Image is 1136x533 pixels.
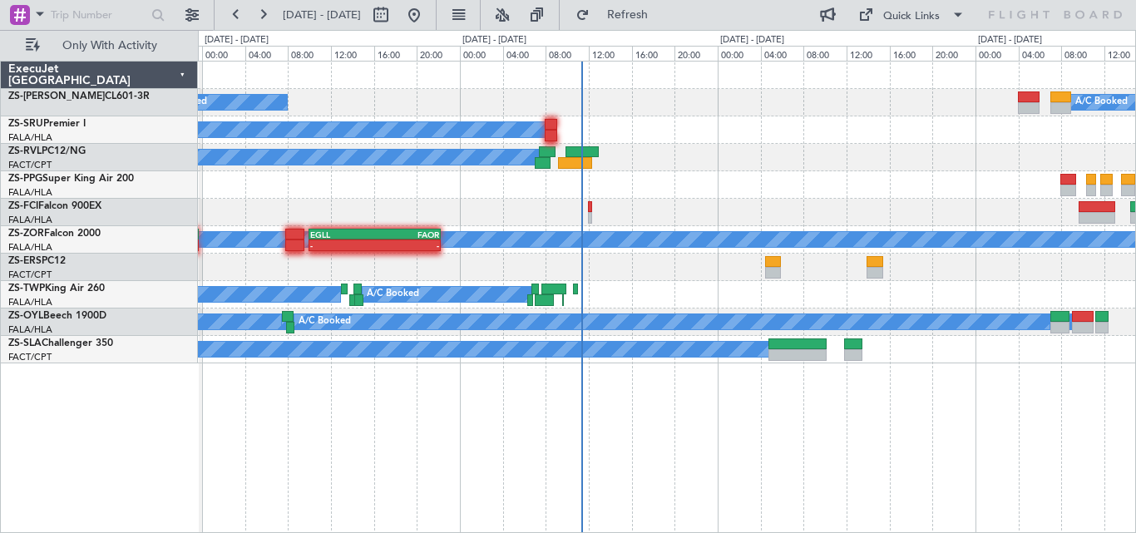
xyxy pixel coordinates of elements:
div: 00:00 [718,46,761,61]
div: A/C Booked [299,309,351,334]
div: - [310,240,374,250]
span: [DATE] - [DATE] [283,7,361,22]
span: ZS-PPG [8,174,42,184]
span: ZS-[PERSON_NAME] [8,91,105,101]
a: ZS-RVLPC12/NG [8,146,86,156]
a: FALA/HLA [8,131,52,144]
div: 04:00 [245,46,289,61]
div: [DATE] - [DATE] [462,33,526,47]
div: 08:00 [1061,46,1104,61]
span: ZS-OYL [8,311,43,321]
span: Only With Activity [43,40,175,52]
div: 08:00 [803,46,847,61]
span: ZS-TWP [8,284,45,294]
div: 00:00 [460,46,503,61]
div: 04:00 [1019,46,1062,61]
div: 12:00 [331,46,374,61]
button: Only With Activity [18,32,180,59]
div: 00:00 [975,46,1019,61]
a: FALA/HLA [8,296,52,308]
div: 16:00 [890,46,933,61]
a: FACT/CPT [8,159,52,171]
div: FAOR [375,229,439,239]
div: 00:00 [202,46,245,61]
div: A/C Booked [1075,90,1128,115]
a: FACT/CPT [8,269,52,281]
div: 16:00 [374,46,417,61]
button: Quick Links [850,2,973,28]
div: 20:00 [417,46,460,61]
div: - [375,240,439,250]
span: ZS-FCI [8,201,38,211]
a: ZS-FCIFalcon 900EX [8,201,101,211]
span: Refresh [593,9,663,21]
span: ZS-SLA [8,338,42,348]
a: FALA/HLA [8,323,52,336]
div: 04:00 [761,46,804,61]
div: 08:00 [546,46,589,61]
span: ZS-SRU [8,119,43,129]
a: FALA/HLA [8,214,52,226]
span: ZS-ZOR [8,229,44,239]
a: ZS-[PERSON_NAME]CL601-3R [8,91,150,101]
div: [DATE] - [DATE] [978,33,1042,47]
div: 12:00 [589,46,632,61]
a: ZS-TWPKing Air 260 [8,284,105,294]
button: Refresh [568,2,668,28]
a: ZS-PPGSuper King Air 200 [8,174,134,184]
div: [DATE] - [DATE] [205,33,269,47]
a: FALA/HLA [8,186,52,199]
div: A/C Booked [367,282,419,307]
div: 16:00 [632,46,675,61]
span: ZS-ERS [8,256,42,266]
div: 12:00 [847,46,890,61]
div: [DATE] - [DATE] [720,33,784,47]
a: ZS-SRUPremier I [8,119,86,129]
div: 04:00 [503,46,546,61]
div: Quick Links [883,8,940,25]
div: 08:00 [288,46,331,61]
div: EGLL [310,229,374,239]
input: Trip Number [51,2,146,27]
a: FALA/HLA [8,241,52,254]
span: ZS-RVL [8,146,42,156]
a: ZS-ERSPC12 [8,256,66,266]
a: ZS-OYLBeech 1900D [8,311,106,321]
a: ZS-SLAChallenger 350 [8,338,113,348]
a: FACT/CPT [8,351,52,363]
div: 20:00 [674,46,718,61]
div: 20:00 [932,46,975,61]
a: ZS-ZORFalcon 2000 [8,229,101,239]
